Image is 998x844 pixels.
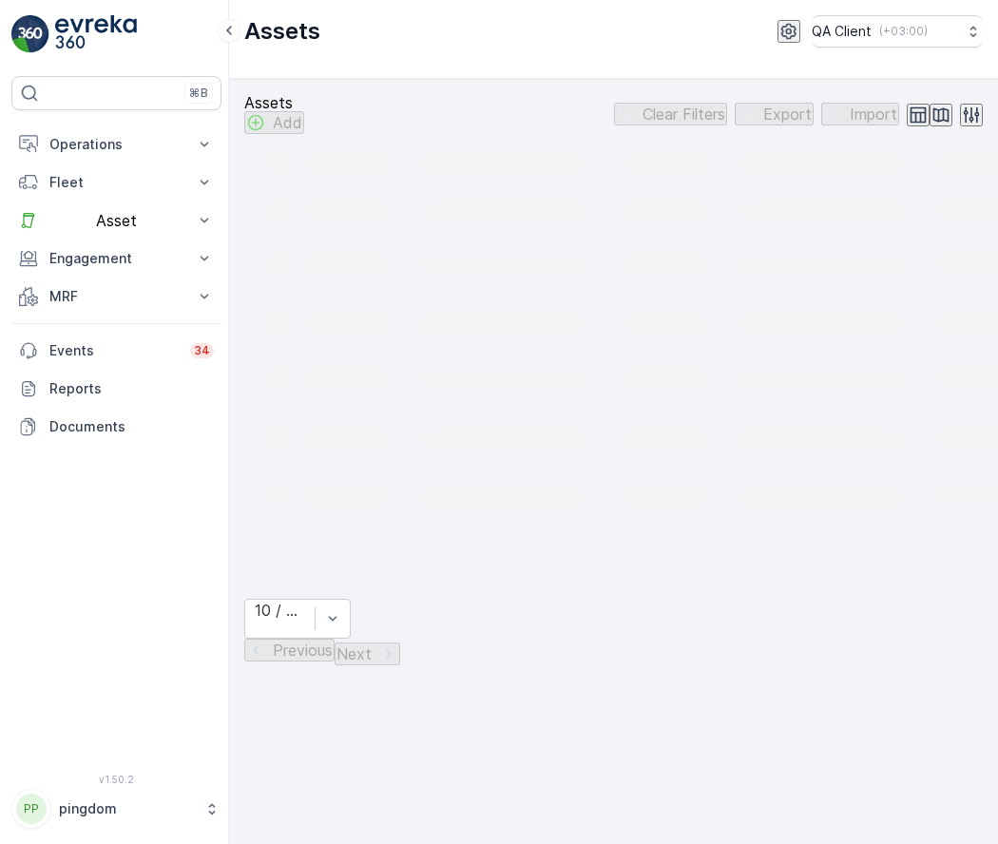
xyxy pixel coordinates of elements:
[49,379,214,398] p: Reports
[244,16,320,47] p: Assets
[49,249,183,268] p: Engagement
[11,278,221,316] button: MRF
[49,173,183,192] p: Fleet
[59,799,195,818] p: pingdom
[11,789,221,829] button: PPpingdom
[643,105,725,123] p: Clear Filters
[11,408,221,446] a: Documents
[11,163,221,201] button: Fleet
[255,602,305,619] div: 10 / Page
[336,645,372,662] p: Next
[16,794,47,824] div: PP
[273,642,333,659] p: Previous
[49,287,183,306] p: MRF
[735,103,814,125] button: Export
[11,15,49,53] img: logo
[812,15,983,48] button: QA Client(+03:00)
[11,370,221,408] a: Reports
[49,341,179,360] p: Events
[244,639,335,662] button: Previous
[879,24,928,39] p: ( +03:00 )
[49,135,183,154] p: Operations
[11,332,221,370] a: Events34
[189,86,208,101] p: ⌘B
[273,114,302,131] p: Add
[244,111,304,134] button: Add
[821,103,899,125] button: Import
[11,240,221,278] button: Engagement
[11,125,221,163] button: Operations
[850,105,897,123] p: Import
[49,212,183,229] p: Asset
[194,343,210,358] p: 34
[812,22,872,41] p: QA Client
[49,417,214,436] p: Documents
[55,15,137,53] img: logo_light-DOdMpM7g.png
[244,94,304,111] p: Assets
[614,103,727,125] button: Clear Filters
[11,201,221,240] button: Asset
[763,105,812,123] p: Export
[11,774,221,785] span: v 1.50.2
[335,643,400,665] button: Next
